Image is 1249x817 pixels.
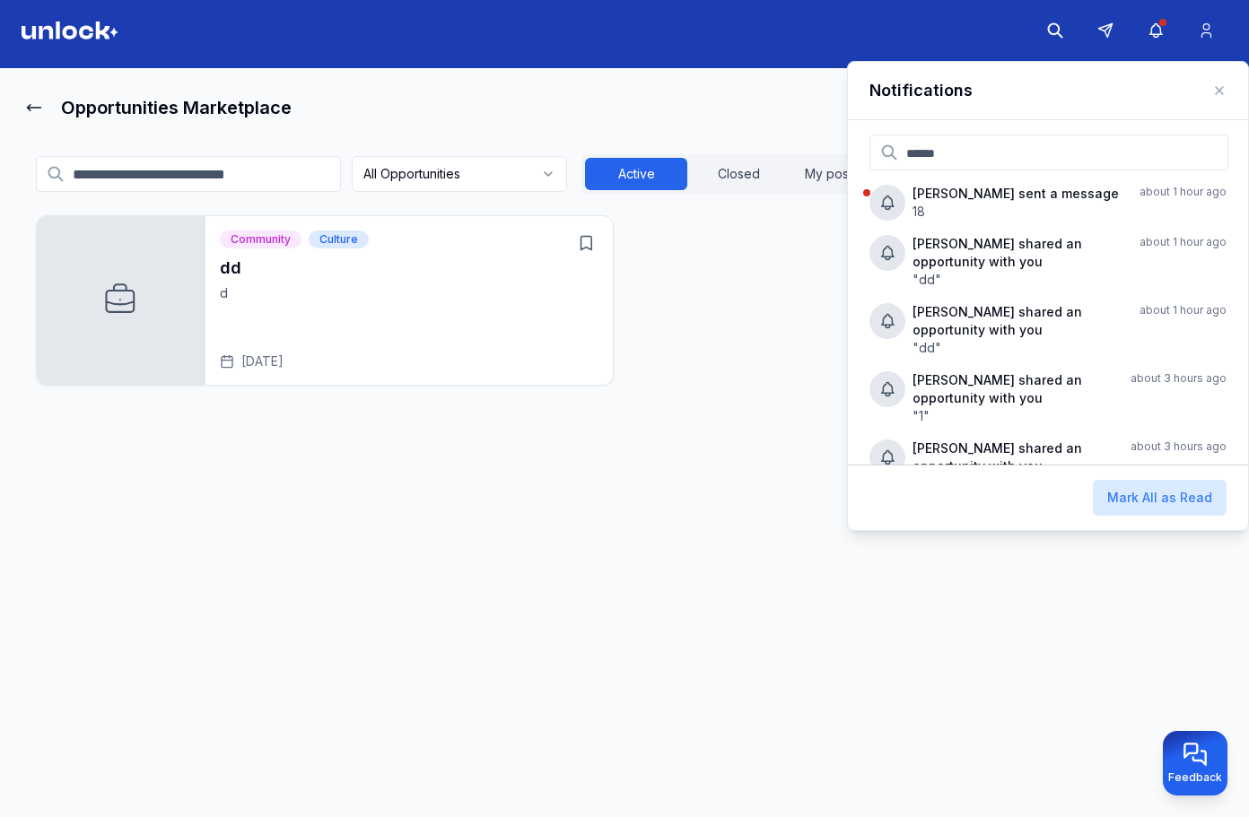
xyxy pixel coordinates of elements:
[687,158,790,190] button: Closed
[1140,235,1227,249] span: about 1 hour ago
[22,22,118,39] img: Logo
[1093,480,1227,516] button: Mark All as Read
[220,230,301,248] div: Community
[869,78,973,103] h4: Notifications
[913,203,1125,221] p: 18
[309,230,369,248] div: Culture
[220,284,598,302] p: d
[36,215,614,386] div: Open dd
[1131,439,1227,454] span: about 3 hours ago
[913,303,1125,339] p: [PERSON_NAME] shared an opportunity with you
[1168,770,1222,785] span: Feedback
[790,158,892,190] button: My postings
[61,95,292,120] h1: Opportunities Marketplace
[913,339,1125,357] p: "dd"
[220,256,598,281] h3: dd
[1140,303,1227,317] span: about 1 hour ago
[913,371,1116,407] p: [PERSON_NAME] shared an opportunity with you
[913,235,1125,271] p: [PERSON_NAME] shared an opportunity with you
[37,216,205,385] img: dd
[1140,185,1227,199] span: about 1 hour ago
[1163,731,1227,795] button: Provide feedback
[1131,371,1227,386] span: about 3 hours ago
[913,185,1125,203] p: [PERSON_NAME] sent a message
[913,439,1116,475] p: [PERSON_NAME] shared an opportunity with you
[913,407,1116,425] p: "1"
[585,158,687,190] button: Active
[241,352,284,370] span: [DATE]
[913,271,1125,289] p: "dd"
